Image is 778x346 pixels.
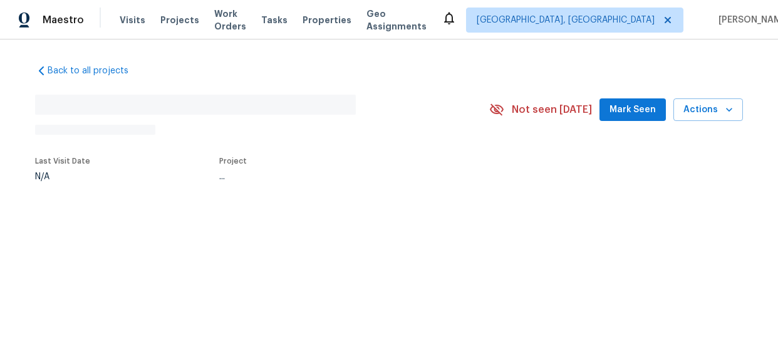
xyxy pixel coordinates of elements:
[673,98,743,122] button: Actions
[35,157,90,165] span: Last Visit Date
[35,172,90,181] div: N/A
[609,102,656,118] span: Mark Seen
[160,14,199,26] span: Projects
[219,172,460,181] div: ...
[303,14,351,26] span: Properties
[366,8,427,33] span: Geo Assignments
[261,16,288,24] span: Tasks
[477,14,655,26] span: [GEOGRAPHIC_DATA], [GEOGRAPHIC_DATA]
[512,103,592,116] span: Not seen [DATE]
[35,65,155,77] a: Back to all projects
[599,98,666,122] button: Mark Seen
[683,102,733,118] span: Actions
[219,157,247,165] span: Project
[120,14,145,26] span: Visits
[43,14,84,26] span: Maestro
[214,8,246,33] span: Work Orders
